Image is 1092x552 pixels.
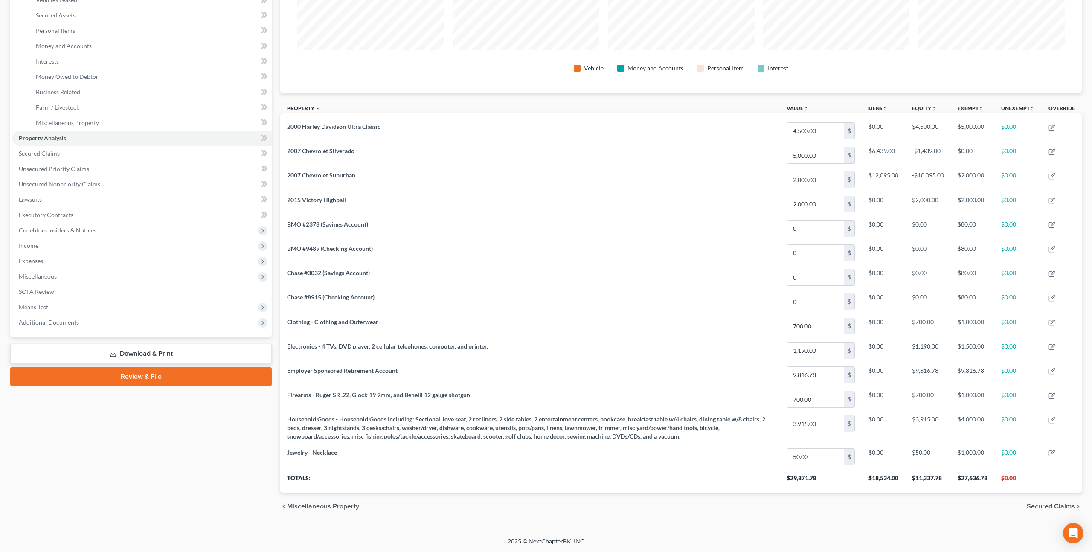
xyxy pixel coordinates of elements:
[951,445,994,469] td: $1,000.00
[905,168,951,192] td: -$10,095.00
[951,469,994,493] th: $27,636.78
[905,387,951,411] td: $700.00
[883,106,888,111] i: unfold_more
[315,106,320,111] i: expand_less
[979,106,984,111] i: unfold_more
[994,290,1042,314] td: $0.00
[862,445,905,469] td: $0.00
[951,290,994,314] td: $80.00
[994,168,1042,192] td: $0.00
[862,241,905,265] td: $0.00
[905,119,951,143] td: $4,500.00
[862,469,905,493] th: $18,534.00
[787,171,844,188] input: 0.00
[19,242,38,249] span: Income
[905,216,951,241] td: $0.00
[951,338,994,363] td: $1,500.00
[862,192,905,216] td: $0.00
[951,314,994,338] td: $1,000.00
[287,221,368,228] span: BMO #2378 (Savings Account)
[862,265,905,289] td: $0.00
[36,88,80,96] span: Business Related
[287,293,375,301] span: Chase #8915 (Checking Account)
[787,343,844,359] input: 0.00
[36,42,92,49] span: Money and Accounts
[36,12,76,19] span: Secured Assets
[707,64,744,73] div: Personal Item
[844,269,854,285] div: $
[787,196,844,212] input: 0.00
[287,123,380,130] span: 2000 Harley Davidson Ultra Classic
[931,106,936,111] i: unfold_more
[19,150,60,157] span: Secured Claims
[844,245,854,261] div: $
[19,303,48,311] span: Means Test
[287,147,354,154] span: 2007 Chevrolet Silverado
[19,227,96,234] span: Codebtors Insiders & Notices
[287,391,470,398] span: Firearms - Ruger SR .22, Glock 19 9mm, and Benelli 12 gauge shotgun
[19,319,79,326] span: Additional Documents
[905,290,951,314] td: $0.00
[287,171,355,179] span: 2007 Chevrolet Suburban
[862,143,905,168] td: $6,439.00
[862,363,905,387] td: $0.00
[36,27,75,34] span: Personal Items
[1042,100,1082,119] th: Override
[994,143,1042,168] td: $0.00
[29,23,272,38] a: Personal Items
[844,367,854,383] div: $
[19,273,57,280] span: Miscellaneous
[905,412,951,445] td: $3,915.00
[12,284,272,299] a: SOFA Review
[994,216,1042,241] td: $0.00
[19,165,89,172] span: Unsecured Priority Claims
[862,412,905,445] td: $0.00
[787,269,844,285] input: 0.00
[994,363,1042,387] td: $0.00
[905,469,951,493] th: $11,337.78
[803,106,808,111] i: unfold_more
[787,449,844,465] input: 0.00
[10,344,272,364] a: Download & Print
[287,196,346,203] span: 2015 Victory Highball
[287,269,370,276] span: Chase #3032 (Savings Account)
[994,412,1042,445] td: $0.00
[1063,523,1083,543] div: Open Intercom Messenger
[584,64,604,73] div: Vehicle
[29,115,272,131] a: Miscellaneous Property
[844,147,854,163] div: $
[19,196,42,203] span: Lawsuits
[994,387,1042,411] td: $0.00
[951,119,994,143] td: $5,000.00
[844,196,854,212] div: $
[287,367,398,374] span: Employer Sponsored Retirement Account
[862,168,905,192] td: $12,095.00
[951,363,994,387] td: $9,816.78
[862,119,905,143] td: $0.00
[19,211,73,218] span: Executory Contracts
[1030,106,1035,111] i: unfold_more
[994,265,1042,289] td: $0.00
[627,64,683,73] div: Money and Accounts
[287,245,373,252] span: BMO #9489 (Checking Account)
[787,318,844,334] input: 0.00
[844,449,854,465] div: $
[19,257,43,264] span: Expenses
[905,265,951,289] td: $0.00
[29,38,272,54] a: Money and Accounts
[287,105,320,111] a: Property expand_less
[768,64,788,73] div: Interest
[12,146,272,161] a: Secured Claims
[287,449,337,456] span: Jewelry - Necklace
[12,207,272,223] a: Executory Contracts
[844,318,854,334] div: $
[862,314,905,338] td: $0.00
[29,69,272,84] a: Money Owed to Debtor
[787,123,844,139] input: 0.00
[994,314,1042,338] td: $0.00
[905,241,951,265] td: $0.00
[787,293,844,310] input: 0.00
[844,171,854,188] div: $
[19,288,54,295] span: SOFA Review
[1027,503,1082,510] button: Secured Claims chevron_right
